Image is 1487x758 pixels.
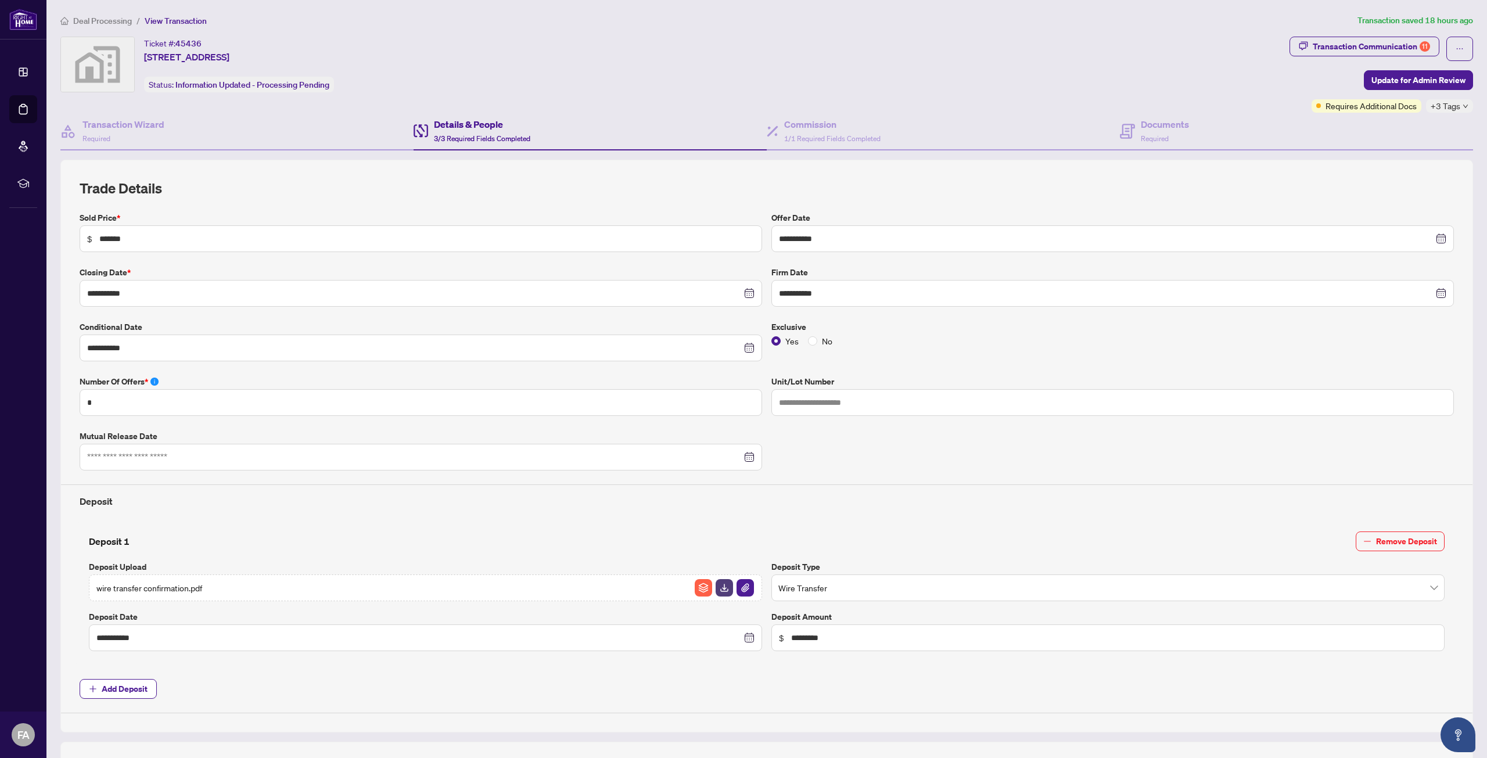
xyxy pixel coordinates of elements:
label: Sold Price [80,211,762,224]
button: File Archive [694,579,713,597]
img: File Archive [695,579,712,597]
div: Ticket #: [144,37,202,50]
span: wire transfer confirmation.pdfFile ArchiveFile DownloadFile Attachement [89,574,762,601]
span: wire transfer confirmation.pdf [96,581,202,594]
label: Deposit Type [771,561,1445,573]
span: Required [1141,134,1169,143]
label: Exclusive [771,321,1454,333]
span: Yes [781,335,803,347]
h4: Deposit 1 [89,534,130,548]
label: Closing Date [80,266,762,279]
label: Firm Date [771,266,1454,279]
span: Deal Processing [73,16,132,26]
span: Remove Deposit [1376,532,1437,551]
h2: Trade Details [80,179,1454,197]
div: 11 [1420,41,1430,52]
button: File Download [715,579,734,597]
span: Add Deposit [102,680,148,698]
h4: Transaction Wizard [82,117,164,131]
span: info-circle [150,378,159,386]
button: Open asap [1441,717,1475,752]
label: Deposit Upload [89,561,762,573]
img: File Attachement [737,579,754,597]
button: Update for Admin Review [1364,70,1473,90]
div: Transaction Communication [1313,37,1430,56]
span: Required [82,134,110,143]
span: home [60,17,69,25]
span: 1/1 Required Fields Completed [784,134,881,143]
li: / [137,14,140,27]
button: Remove Deposit [1356,531,1445,551]
h4: Details & People [434,117,530,131]
span: minus [1363,537,1371,545]
span: ellipsis [1456,45,1464,53]
label: Number of offers [80,375,762,388]
button: Transaction Communication11 [1290,37,1439,56]
span: FA [17,727,30,743]
span: [STREET_ADDRESS] [144,50,229,64]
span: $ [87,232,92,245]
label: Unit/Lot Number [771,375,1454,388]
span: No [817,335,837,347]
span: +3 Tags [1431,99,1460,113]
div: Status: [144,77,334,92]
img: File Download [716,579,733,597]
label: Offer Date [771,211,1454,224]
h4: Documents [1141,117,1189,131]
article: Transaction saved 18 hours ago [1357,14,1473,27]
img: svg%3e [61,37,134,92]
span: Wire Transfer [778,577,1438,599]
label: Conditional Date [80,321,762,333]
h4: Deposit [80,494,1454,508]
label: Deposit Amount [771,610,1445,623]
label: Mutual Release Date [80,430,762,443]
span: plus [89,685,97,693]
span: 3/3 Required Fields Completed [434,134,530,143]
label: Deposit Date [89,610,762,623]
span: down [1463,103,1468,109]
img: logo [9,9,37,30]
span: $ [779,631,784,644]
h4: Commission [784,117,881,131]
span: Update for Admin Review [1371,71,1466,89]
span: Requires Additional Docs [1326,99,1417,112]
button: Add Deposit [80,679,157,699]
button: File Attachement [736,579,755,597]
span: View Transaction [145,16,207,26]
span: 45436 [175,38,202,49]
span: Information Updated - Processing Pending [175,80,329,90]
